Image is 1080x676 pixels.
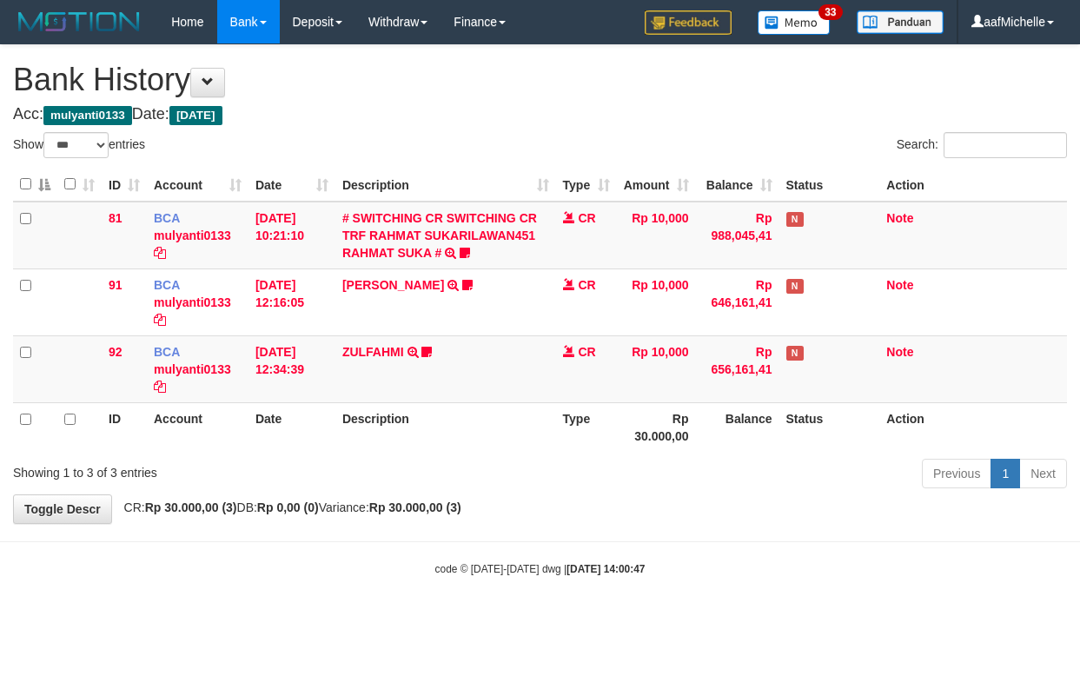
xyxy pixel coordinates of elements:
img: Button%20Memo.svg [758,10,831,35]
span: mulyanti0133 [43,106,132,125]
a: mulyanti0133 [154,229,231,242]
th: Balance: activate to sort column ascending [696,168,779,202]
a: Copy mulyanti0133 to clipboard [154,380,166,394]
td: Rp 10,000 [617,202,696,269]
td: Rp 10,000 [617,268,696,335]
th: Type [556,402,617,452]
span: [DATE] [169,106,222,125]
th: Rp 30.000,00 [617,402,696,452]
th: : activate to sort column ascending [57,168,102,202]
td: [DATE] 10:21:10 [248,202,335,269]
th: ID [102,402,147,452]
a: [PERSON_NAME] [342,278,444,292]
th: Description [335,402,556,452]
th: Type: activate to sort column ascending [556,168,617,202]
a: mulyanti0133 [154,295,231,309]
span: CR: DB: Variance: [116,500,461,514]
span: Has Note [786,346,804,361]
strong: Rp 0,00 (0) [257,500,319,514]
th: Amount: activate to sort column ascending [617,168,696,202]
input: Search: [944,132,1067,158]
a: Copy mulyanti0133 to clipboard [154,313,166,327]
span: Has Note [786,212,804,227]
td: [DATE] 12:34:39 [248,335,335,402]
span: CR [578,211,595,225]
strong: Rp 30.000,00 (3) [145,500,237,514]
a: # SWITCHING CR SWITCHING CR TRF RAHMAT SUKARILAWAN451 RAHMAT SUKA # [342,211,537,260]
th: Balance [696,402,779,452]
span: 81 [109,211,123,225]
a: Previous [922,459,991,488]
a: Note [886,278,913,292]
a: Note [886,211,913,225]
img: panduan.png [857,10,944,34]
strong: [DATE] 14:00:47 [567,563,645,575]
img: MOTION_logo.png [13,9,145,35]
span: BCA [154,278,180,292]
h4: Acc: Date: [13,106,1067,123]
th: Status [779,402,880,452]
td: Rp 988,045,41 [696,202,779,269]
th: ID: activate to sort column ascending [102,168,147,202]
td: Rp 10,000 [617,335,696,402]
a: Copy mulyanti0133 to clipboard [154,246,166,260]
small: code © [DATE]-[DATE] dwg | [435,563,646,575]
h1: Bank History [13,63,1067,97]
a: Next [1019,459,1067,488]
td: [DATE] 12:16:05 [248,268,335,335]
th: Account [147,402,248,452]
span: BCA [154,345,180,359]
span: 33 [818,4,842,20]
a: Toggle Descr [13,494,112,524]
a: ZULFAHMI [342,345,404,359]
label: Show entries [13,132,145,158]
span: Has Note [786,279,804,294]
th: Date: activate to sort column ascending [248,168,335,202]
th: Account: activate to sort column ascending [147,168,248,202]
th: Description: activate to sort column ascending [335,168,556,202]
th: : activate to sort column descending [13,168,57,202]
label: Search: [897,132,1067,158]
th: Status [779,168,880,202]
th: Action [879,168,1067,202]
td: Rp 646,161,41 [696,268,779,335]
select: Showentries [43,132,109,158]
strong: Rp 30.000,00 (3) [369,500,461,514]
span: CR [578,278,595,292]
span: 91 [109,278,123,292]
span: BCA [154,211,180,225]
a: Note [886,345,913,359]
th: Date [248,402,335,452]
a: mulyanti0133 [154,362,231,376]
span: 92 [109,345,123,359]
img: Feedback.jpg [645,10,732,35]
span: CR [578,345,595,359]
div: Showing 1 to 3 of 3 entries [13,457,437,481]
th: Action [879,402,1067,452]
a: 1 [991,459,1020,488]
td: Rp 656,161,41 [696,335,779,402]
